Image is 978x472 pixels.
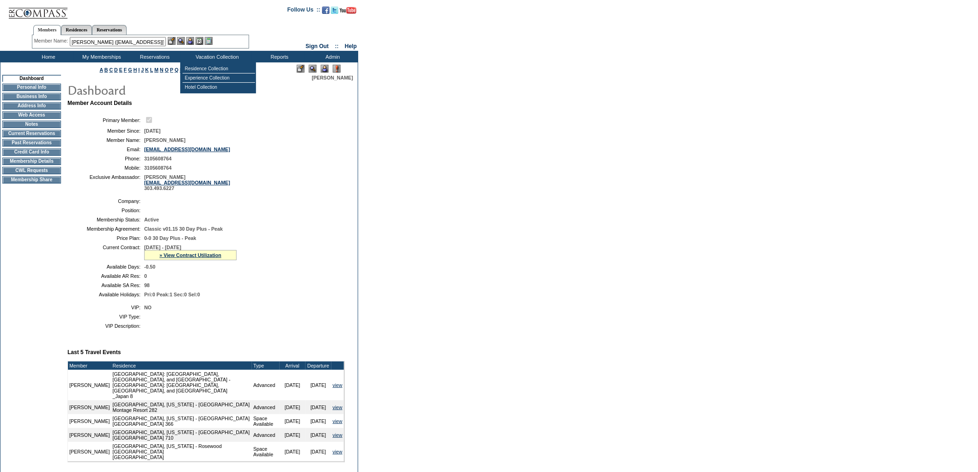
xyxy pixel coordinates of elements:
td: [DATE] [280,400,306,414]
td: Available AR Res: [71,273,141,279]
td: Available Days: [71,264,141,270]
a: K [145,67,149,73]
td: Follow Us :: [287,6,320,17]
td: Exclusive Ambassador: [71,174,141,191]
td: Reports [252,51,305,62]
a: C [109,67,113,73]
a: view [333,432,342,438]
td: [GEOGRAPHIC_DATA], [US_STATE] - Rosewood [GEOGRAPHIC_DATA] [GEOGRAPHIC_DATA] [111,442,252,461]
td: [PERSON_NAME] [68,370,111,400]
td: Type [252,362,279,370]
td: Space Available [252,414,279,428]
a: P [170,67,173,73]
td: [GEOGRAPHIC_DATA], [US_STATE] - [GEOGRAPHIC_DATA] [GEOGRAPHIC_DATA] 366 [111,414,252,428]
img: Reservations [196,37,203,45]
td: Advanced [252,370,279,400]
td: Advanced [252,400,279,414]
b: Last 5 Travel Events [67,349,121,356]
a: A [100,67,103,73]
a: N [160,67,164,73]
td: Hotel Collection [183,83,255,92]
td: Current Reservations [2,130,61,137]
td: Vacation Collection [180,51,252,62]
td: Arrival [280,362,306,370]
td: Web Access [2,111,61,119]
td: [PERSON_NAME] [68,400,111,414]
td: Email: [71,147,141,152]
td: Business Info [2,93,61,100]
a: view [333,449,342,454]
span: :: [335,43,339,49]
td: Residence Collection [183,64,255,74]
span: [PERSON_NAME] 303.493.6227 [144,174,230,191]
a: Subscribe to our YouTube Channel [340,9,356,15]
img: Log Concern/Member Elevation [333,65,341,73]
span: Classic v01.15 30 Day Plus - Peak [144,226,223,232]
span: [DATE] [144,128,160,134]
td: [GEOGRAPHIC_DATA], [US_STATE] - [GEOGRAPHIC_DATA] [GEOGRAPHIC_DATA] 710 [111,428,252,442]
a: H [134,67,137,73]
img: Impersonate [321,65,329,73]
td: Phone: [71,156,141,161]
td: Membership Status: [71,217,141,222]
img: Impersonate [186,37,194,45]
img: b_edit.gif [168,37,176,45]
a: I [138,67,140,73]
img: View Mode [309,65,317,73]
td: [GEOGRAPHIC_DATA], [US_STATE] - [GEOGRAPHIC_DATA] Montage Resort 282 [111,400,252,414]
td: [PERSON_NAME] [68,428,111,442]
a: Help [345,43,357,49]
b: Member Account Details [67,100,132,106]
img: View [177,37,185,45]
span: 0-0 30 Day Plus - Peak [144,235,196,241]
img: Subscribe to our YouTube Channel [340,7,356,14]
td: Member [68,362,111,370]
td: Primary Member: [71,116,141,124]
a: [EMAIL_ADDRESS][DOMAIN_NAME] [144,147,230,152]
td: Position: [71,208,141,213]
td: Membership Share [2,176,61,184]
td: Membership Agreement: [71,226,141,232]
td: Dashboard [2,75,61,82]
td: [PERSON_NAME] [68,414,111,428]
td: [DATE] [280,414,306,428]
td: VIP: [71,305,141,310]
a: view [333,418,342,424]
td: [DATE] [306,400,331,414]
td: CWL Requests [2,167,61,174]
td: Advanced [252,428,279,442]
img: b_calculator.gif [205,37,213,45]
a: L [150,67,153,73]
a: [EMAIL_ADDRESS][DOMAIN_NAME] [144,180,230,185]
span: 3105608764 [144,156,171,161]
td: Company: [71,198,141,204]
td: [DATE] [306,370,331,400]
td: Home [21,51,74,62]
td: [GEOGRAPHIC_DATA]: [GEOGRAPHIC_DATA], [GEOGRAPHIC_DATA], and [GEOGRAPHIC_DATA] - [GEOGRAPHIC_DATA... [111,370,252,400]
td: Notes [2,121,61,128]
td: Experience Collection [183,74,255,83]
a: O [165,67,169,73]
td: Mobile: [71,165,141,171]
a: Members [33,25,61,35]
span: -0.50 [144,264,155,270]
td: [DATE] [306,442,331,461]
div: Member Name: [34,37,70,45]
a: J [141,67,144,73]
td: Departure [306,362,331,370]
a: Become our fan on Facebook [322,9,330,15]
td: My Memberships [74,51,127,62]
a: B [104,67,108,73]
td: Address Info [2,102,61,110]
td: Space Available [252,442,279,461]
td: Available Holidays: [71,292,141,297]
a: E [119,67,122,73]
td: Member Since: [71,128,141,134]
td: Current Contract: [71,245,141,260]
td: Residence [111,362,252,370]
span: NO [144,305,152,310]
span: [PERSON_NAME] [312,75,353,80]
span: Pri:0 Peak:1 Sec:0 Sel:0 [144,292,200,297]
a: Sign Out [306,43,329,49]
a: Q [175,67,178,73]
